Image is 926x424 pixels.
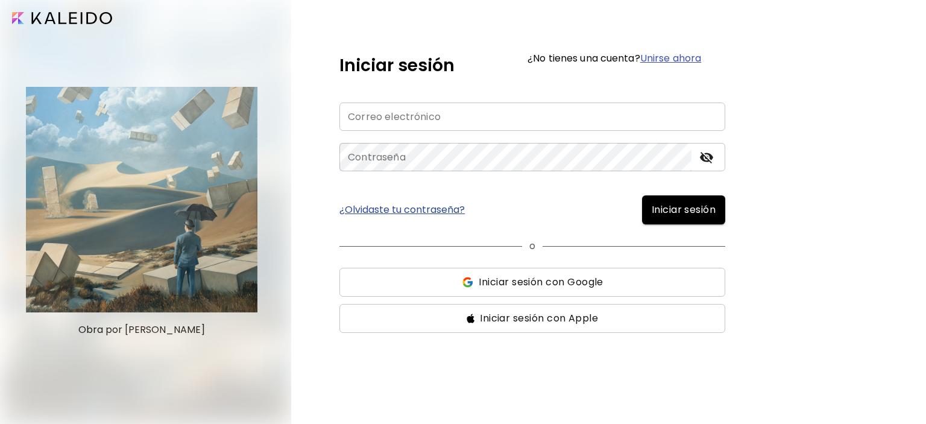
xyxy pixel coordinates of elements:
[339,268,725,297] button: ssIniciar sesión con Google
[467,314,475,323] img: ss
[461,276,474,288] img: ss
[696,147,717,168] button: toggle password visibility
[339,205,465,215] a: ¿Olvidaste tu contraseña?
[529,239,535,253] p: o
[640,51,701,65] a: Unirse ahora
[339,304,725,333] button: ssIniciar sesión con Apple
[479,275,603,290] span: Iniciar sesión con Google
[528,54,701,63] h6: ¿No tienes una cuenta?
[652,203,716,217] span: Iniciar sesión
[642,195,725,224] button: Iniciar sesión
[480,311,598,326] span: Iniciar sesión con Apple
[339,53,455,78] h5: Iniciar sesión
